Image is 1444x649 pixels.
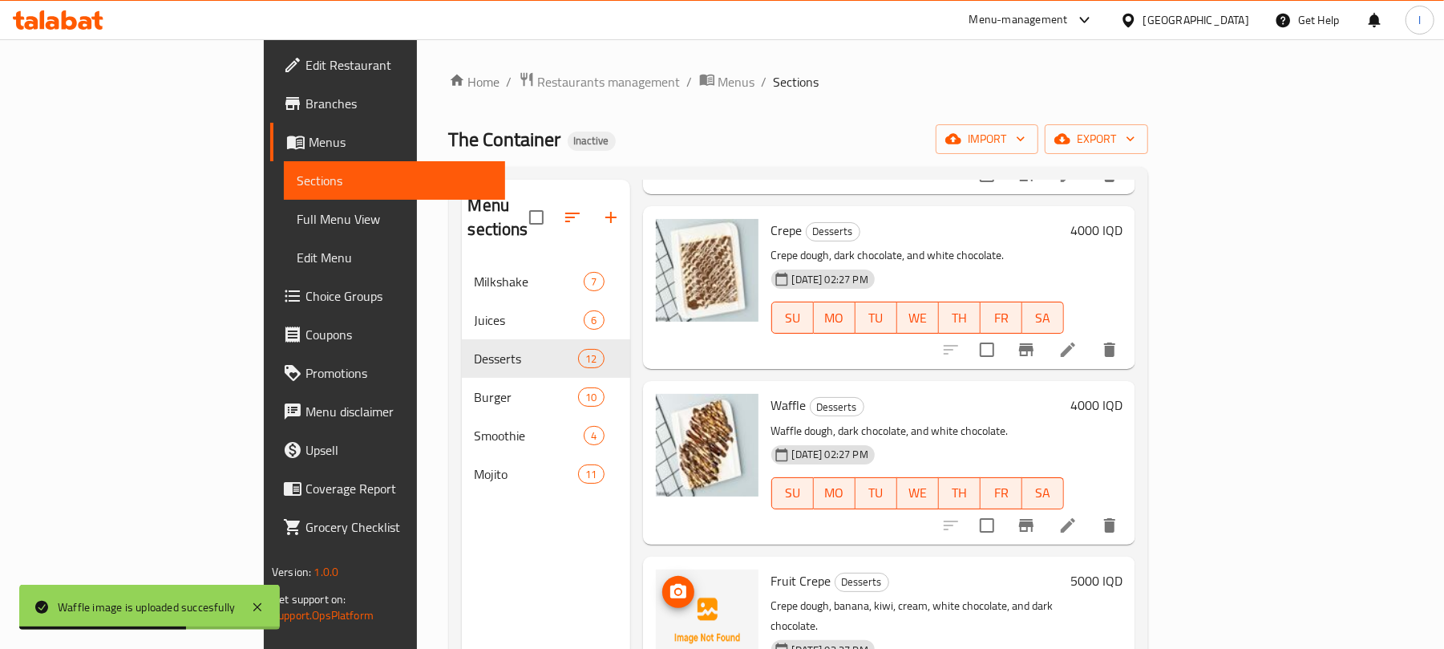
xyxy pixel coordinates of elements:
[270,392,505,431] a: Menu disclaimer
[270,277,505,315] a: Choice Groups
[578,464,604,484] div: items
[969,10,1068,30] div: Menu-management
[553,198,592,237] span: Sort sections
[305,479,492,498] span: Coverage Report
[1007,506,1046,545] button: Branch-specific-item
[862,306,891,330] span: TU
[987,481,1016,505] span: FR
[939,477,981,509] button: TH
[656,219,758,322] img: Crepe
[936,124,1038,154] button: import
[945,481,974,505] span: TH
[462,301,630,339] div: Juices6
[1070,570,1122,592] h6: 5000 IQD
[949,129,1025,149] span: import
[1022,477,1064,509] button: SA
[786,272,875,287] span: [DATE] 02:27 PM
[284,200,505,238] a: Full Menu View
[807,222,860,241] span: Desserts
[981,302,1022,334] button: FR
[462,455,630,493] div: Mojito11
[1090,331,1129,369] button: delete
[939,302,981,334] button: TH
[284,161,505,200] a: Sections
[981,477,1022,509] button: FR
[568,134,616,148] span: Inactive
[945,306,974,330] span: TH
[584,272,604,291] div: items
[313,562,338,582] span: 1.0.0
[1058,516,1078,535] a: Edit menu item
[578,387,604,407] div: items
[272,605,374,626] a: Support.OpsPlatform
[462,256,630,500] nav: Menu sections
[855,302,897,334] button: TU
[579,467,603,482] span: 11
[771,596,1064,636] p: Crepe dough, banana, kiwi, cream, white chocolate, and dark chocolate.
[449,71,1148,92] nav: breadcrumb
[462,339,630,378] div: Desserts12
[270,123,505,161] a: Menus
[904,481,932,505] span: WE
[1029,306,1058,330] span: SA
[519,71,681,92] a: Restaurants management
[475,426,584,445] span: Smoothie
[270,315,505,354] a: Coupons
[270,469,505,508] a: Coverage Report
[297,209,492,229] span: Full Menu View
[771,245,1064,266] p: Crepe dough, dark chocolate, and white chocolate.
[1022,302,1064,334] button: SA
[305,363,492,383] span: Promotions
[970,333,1004,367] span: Select to update
[449,121,561,157] span: The Container
[462,378,630,416] div: Burger10
[305,440,492,460] span: Upsell
[475,464,579,484] span: Mojito
[584,274,603,290] span: 7
[538,72,681,91] span: Restaurants management
[270,84,505,123] a: Branches
[718,72,755,91] span: Menus
[771,421,1064,441] p: Waffle dough, dark chocolate, and white chocolate.
[786,447,875,462] span: [DATE] 02:27 PM
[1418,11,1421,29] span: l
[1007,331,1046,369] button: Branch-specific-item
[272,589,346,610] span: Get support on:
[835,573,889,592] div: Desserts
[771,477,814,509] button: SU
[814,302,855,334] button: MO
[806,222,860,241] div: Desserts
[297,171,492,190] span: Sections
[699,71,755,92] a: Menus
[305,517,492,537] span: Grocery Checklist
[771,569,831,593] span: Fruit Crepe
[1029,481,1058,505] span: SA
[1090,506,1129,545] button: delete
[584,428,603,444] span: 4
[897,302,939,334] button: WE
[970,509,1004,542] span: Select to update
[309,132,492,152] span: Menus
[284,238,505,277] a: Edit Menu
[762,72,767,91] li: /
[305,94,492,113] span: Branches
[687,72,693,91] li: /
[1058,129,1135,149] span: export
[1070,219,1122,241] h6: 4000 IQD
[811,398,864,416] span: Desserts
[987,306,1016,330] span: FR
[270,508,505,546] a: Grocery Checklist
[475,349,579,368] div: Desserts
[462,262,630,301] div: Milkshake7
[814,477,855,509] button: MO
[579,390,603,405] span: 10
[475,387,579,407] span: Burger
[1070,394,1122,416] h6: 4000 IQD
[1143,11,1249,29] div: [GEOGRAPHIC_DATA]
[475,310,584,330] div: Juices
[475,272,584,291] span: Milkshake
[520,201,553,234] span: Select all sections
[771,218,803,242] span: Crepe
[904,306,932,330] span: WE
